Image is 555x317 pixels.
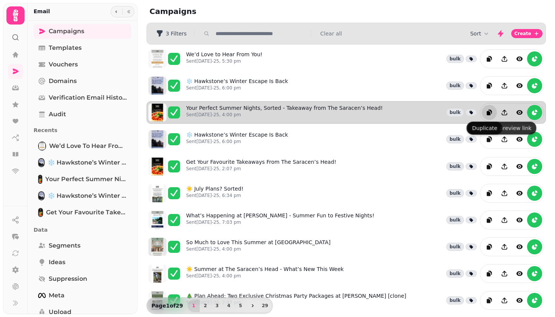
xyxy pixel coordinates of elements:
[34,138,131,154] a: We’d Love to Hear From You!We’d Love to Hear From You!
[527,186,542,201] button: reports
[188,299,200,312] button: 1
[186,51,262,67] a: We’d Love to Hear From You!Sent[DATE]-25, 5:30 pm
[527,212,542,228] button: reports
[512,51,527,66] button: view
[527,51,542,66] button: reports
[497,266,512,281] button: Share campaign preview
[497,78,512,93] button: Share campaign preview
[34,8,50,15] h2: Email
[48,191,127,200] span: ❄️ Hawkstone’s Winter Escape Is Back
[246,299,259,312] button: next
[34,255,131,270] a: Ideas
[34,90,131,105] a: Verification email history
[497,105,512,120] button: Share campaign preview
[39,159,44,166] img: ❄️ Hawkstone’s Winter Escape Is Back
[214,303,220,308] span: 3
[497,239,512,254] button: Share campaign preview
[497,51,512,66] button: Share campaign preview
[49,291,65,300] span: Meta
[150,28,193,40] button: 3 Filters
[199,299,211,312] button: 2
[148,302,186,309] p: Page 1 of 29
[482,132,497,147] button: duplicate
[527,239,542,254] button: reports
[148,130,166,148] img: aHR0cHM6Ly9zdGFtcGVkZS1zZXJ2aWNlLXByb2QtdGVtcGxhdGUtcHJldmlld3MuczMuZXUtd2VzdC0xLmFtYXpvbmF3cy5jb...
[223,299,235,312] button: 4
[34,123,131,137] p: Recents
[34,57,131,72] a: Vouchers
[49,27,84,36] span: Campaigns
[512,293,527,308] button: view
[482,212,497,228] button: duplicate
[527,78,542,93] button: reports
[512,266,527,281] button: view
[49,241,80,250] span: Segments
[34,172,131,187] a: Your Perfect Summer Nights, Sorted - Takeaway from The Saracen’s Head!Your Perfect Summer Nights,...
[34,155,131,170] a: ❄️ Hawkstone’s Winter Escape Is Back❄️ Hawkstone’s Winter Escape Is Back
[49,258,65,267] span: Ideas
[320,30,342,37] button: Clear all
[482,159,497,174] button: duplicate
[527,132,542,147] button: reports
[148,103,166,122] img: aHR0cHM6Ly9zdGFtcGVkZS1zZXJ2aWNlLXByb2QtdGVtcGxhdGUtcHJldmlld3MuczMuZXUtd2VzdC0xLmFtYXpvbmF3cy5jb...
[186,246,330,252] p: Sent [DATE]-25, 4:00 pm
[49,43,82,52] span: Templates
[512,78,527,93] button: view
[511,29,543,38] button: Create
[186,85,288,91] p: Sent [DATE]-25, 6:00 pm
[186,77,288,94] a: ❄️ Hawkstone’s Winter Escape Is BackSent[DATE]-25, 6:00 pm
[186,104,383,121] a: Your Perfect Summer Nights, Sorted - Takeaway from The Saracen’s Head!Sent[DATE]-25, 4:00 pm
[186,300,406,306] p: Sent [DATE]-25, 2:47 pm
[34,107,131,122] a: Audit
[467,122,536,135] div: Shareable preview link
[34,40,131,55] a: Templates
[497,132,512,147] button: Share campaign preview
[49,274,87,283] span: Suppression
[234,299,247,312] button: 5
[512,105,527,120] button: view
[497,293,512,308] button: Share campaign preview
[191,303,197,308] span: 1
[527,293,542,308] button: reports
[186,138,288,145] p: Sent [DATE]-25, 6:00 pm
[148,157,166,175] img: aHR0cHM6Ly9zdGFtcGVkZS1zZXJ2aWNlLXByb2QtdGVtcGxhdGUtcHJldmlld3MuczMuZXUtd2VzdC0xLmFtYXpvbmF3cy5jb...
[49,110,66,119] span: Audit
[527,159,542,174] button: reports
[148,238,166,256] img: aHR0cHM6Ly9zdGFtcGVkZS1zZXJ2aWNlLXByb2QtdGVtcGxhdGUtcHJldmlld3MuczMuZXUtd2VzdC0xLmFtYXpvbmF3cy5jb...
[45,175,127,184] span: Your Perfect Summer Nights, Sorted - Takeaway from The Saracen’s Head!
[470,30,490,37] button: Sort
[467,122,503,135] div: Duplicate
[446,135,464,143] div: bulk
[48,158,127,167] span: ❄️ Hawkstone’s Winter Escape Is Back
[34,188,131,203] a: ❄️ Hawkstone’s Winter Escape Is Back❄️ Hawkstone’s Winter Escape Is Back
[262,303,268,308] span: 29
[148,184,166,202] img: aHR0cHM6Ly9zdGFtcGVkZS1zZXJ2aWNlLXByb2QtdGVtcGxhdGUtcHJldmlld3MuczMuZXUtd2VzdC0xLmFtYXpvbmF3cy5jb...
[49,142,127,151] span: We’d Love to Hear From You!
[446,269,464,278] div: bulk
[482,78,497,93] button: duplicate
[148,77,166,95] img: aHR0cHM6Ly9zdGFtcGVkZS1zZXJ2aWNlLXByb2QtdGVtcGxhdGUtcHJldmlld3MuczMuZXUtd2VzdC0xLmFtYXpvbmF3cy5jb...
[186,273,344,279] p: Sent [DATE]-25, 4:00 pm
[39,142,45,150] img: We’d Love to Hear From You!
[34,24,131,39] a: Campaigns
[49,308,71,317] span: Upload
[482,186,497,201] button: duplicate
[446,243,464,251] div: bulk
[512,239,527,254] button: view
[148,211,166,229] img: aHR0cHM6Ly9zdGFtcGVkZS1zZXJ2aWNlLXByb2QtdGVtcGxhdGUtcHJldmlld3MuczMuZXUtd2VzdC0xLmFtYXpvbmF3cy5jb...
[186,292,406,309] a: 🎄 Plan Ahead: Two Exclusive Christmas Party Packages at [PERSON_NAME] [clone]Sent[DATE]-25, 2:47 pm
[527,266,542,281] button: reports
[446,82,464,90] div: bulk
[186,112,383,118] p: Sent [DATE]-25, 4:00 pm
[186,265,344,282] a: ☀️ Summer at The Saracen’s Head - What’s New This WeekSent[DATE]-25, 4:00 pm
[482,239,497,254] button: duplicate
[148,50,166,68] img: aHR0cHM6Ly9zdGFtcGVkZS1zZXJ2aWNlLXByb2QtdGVtcGxhdGUtcHJldmlld3MuczMuZXUtd2VzdC0xLmFtYXpvbmF3cy5jb...
[186,212,375,228] a: What’s Happening at [PERSON_NAME] - Summer Fun to Festive Nights!Sent[DATE]-25, 7:03 pm
[527,105,542,120] button: reports
[446,55,464,63] div: bulk
[186,158,336,175] a: Get Your Favourite Takeaways From The Saracen’s Head!Sent[DATE]-25, 2:07 pm
[497,159,512,174] button: Share campaign preview
[148,265,166,283] img: aHR0cHM6Ly9zdGFtcGVkZS1zZXJ2aWNlLXByb2QtdGVtcGxhdGUtcHJldmlld3MuczMuZXUtd2VzdC0xLmFtYXpvbmF3cy5jb...
[148,291,166,309] img: aHR0cHM6Ly9zdGFtcGVkZS1zZXJ2aWNlLXByb2QtdGVtcGxhdGUtcHJldmlld3MuczMuZXUtd2VzdC0xLmFtYXpvbmF3cy5jb...
[34,223,131,237] p: Data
